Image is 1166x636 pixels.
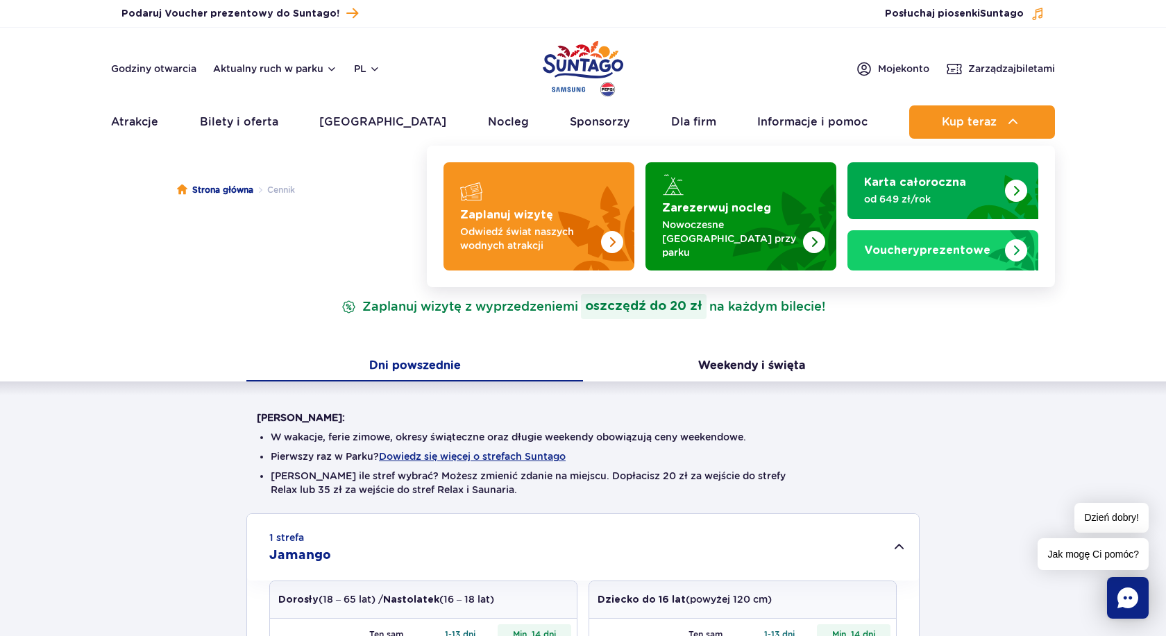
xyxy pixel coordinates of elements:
button: Posłuchaj piosenkiSuntago [885,7,1045,21]
button: Aktualny ruch w parku [213,63,337,74]
a: Dla firm [671,105,716,139]
h2: Jamango [269,547,331,564]
a: Park of Poland [543,35,623,98]
a: Sponsorzy [570,105,630,139]
a: Karta całoroczna [847,162,1038,219]
a: Informacje i pomoc [757,105,868,139]
button: Weekendy i święta [583,352,920,381]
div: Chat [1107,577,1149,619]
a: Zaplanuj wizytę [443,162,634,270]
span: Posłuchaj piosenki [885,7,1024,21]
a: Bilety i oferta [200,105,278,139]
strong: Karta całoroczna [864,177,966,188]
a: Vouchery prezentowe [847,230,1038,270]
a: Strona główna [177,183,253,197]
button: pl [354,62,380,76]
button: Kup teraz [909,105,1055,139]
strong: [PERSON_NAME]: [257,412,345,423]
span: Moje konto [878,62,929,76]
h1: Cennik [257,225,909,261]
span: Podaruj Voucher prezentowy do Suntago! [121,7,339,21]
p: Zaplanuj wizytę z wyprzedzeniem na każdym bilecie! [339,294,828,319]
a: Atrakcje [111,105,158,139]
a: [GEOGRAPHIC_DATA] [319,105,446,139]
button: Dni powszednie [246,352,583,381]
li: Cennik [253,183,295,197]
strong: prezentowe [864,245,990,256]
span: Jak mogę Ci pomóc? [1038,538,1149,570]
strong: Dorosły [278,595,319,605]
li: W wakacje, ferie zimowe, okresy świąteczne oraz długie weekendy obowiązują ceny weekendowe. [271,430,895,444]
small: 1 strefa [269,531,304,544]
button: Dowiedz się więcej o strefach Suntago [379,451,566,462]
strong: Zarezerwuj nocleg [662,203,771,214]
strong: Nastolatek [383,595,439,605]
strong: Zaplanuj wizytę [460,209,553,221]
li: Pierwszy raz w Parku? [271,449,895,463]
a: Podaruj Voucher prezentowy do Suntago! [121,4,358,23]
p: (powyżej 120 cm) [598,592,772,607]
span: Zarządzaj biletami [968,62,1055,76]
p: Odwiedź świat naszych wodnych atrakcji [460,225,595,252]
a: Godziny otwarcia [111,62,196,76]
p: od 649 zł/rok [864,192,999,206]
a: Nocleg [488,105,529,139]
p: (18 – 65 lat) / (16 – 18 lat) [278,592,494,607]
a: Mojekonto [856,60,929,77]
span: Kup teraz [942,116,997,128]
span: Vouchery [864,245,920,256]
p: Nowoczesne [GEOGRAPHIC_DATA] przy parku [662,218,797,259]
a: Zarezerwuj nocleg [645,162,836,270]
li: [PERSON_NAME] ile stref wybrać? Możesz zmienić zdanie na miejscu. Dopłacisz 20 zł za wejście do s... [271,469,895,497]
strong: Dziecko do 16 lat [598,595,686,605]
a: Zarządzajbiletami [946,60,1055,77]
span: Dzień dobry! [1074,503,1149,533]
strong: oszczędź do 20 zł [581,294,707,319]
span: Suntago [980,9,1024,19]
